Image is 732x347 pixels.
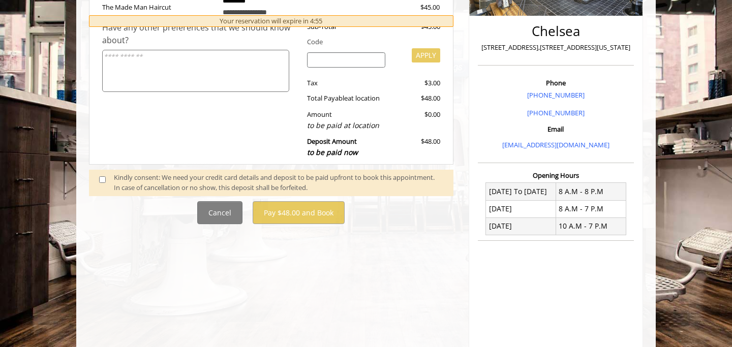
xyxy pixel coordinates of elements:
[527,108,585,117] a: [PHONE_NUMBER]
[253,201,345,224] button: Pay $48.00 and Book
[480,79,631,86] h3: Phone
[393,109,440,131] div: $0.00
[89,15,453,27] div: Your reservation will expire in 4:55
[307,147,358,157] span: to be paid now
[480,24,631,39] h2: Chelsea
[412,48,440,62] button: APPLY
[486,200,556,217] td: [DATE]
[299,37,440,47] div: Code
[480,42,631,53] p: [STREET_ADDRESS],[STREET_ADDRESS][US_STATE]
[556,183,626,200] td: 8 A.M - 8 P.M
[393,136,440,158] div: $48.00
[299,109,393,131] div: Amount
[478,172,634,179] h3: Opening Hours
[197,201,242,224] button: Cancel
[502,140,609,149] a: [EMAIL_ADDRESS][DOMAIN_NAME]
[393,93,440,104] div: $48.00
[384,2,440,13] div: $45.00
[299,78,393,88] div: Tax
[299,93,393,104] div: Total Payable
[527,90,585,100] a: [PHONE_NUMBER]
[348,93,380,103] span: at location
[393,78,440,88] div: $3.00
[102,21,299,47] div: Have any other preferences that we should know about?
[486,217,556,235] td: [DATE]
[556,217,626,235] td: 10 A.M - 7 P.M
[486,183,556,200] td: [DATE] To [DATE]
[480,125,631,133] h3: Email
[114,172,443,194] div: Kindly consent: We need your credit card details and deposit to be paid upfront to book this appo...
[556,200,626,217] td: 8 A.M - 7 P.M
[307,120,386,131] div: to be paid at location
[307,137,358,157] b: Deposit Amount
